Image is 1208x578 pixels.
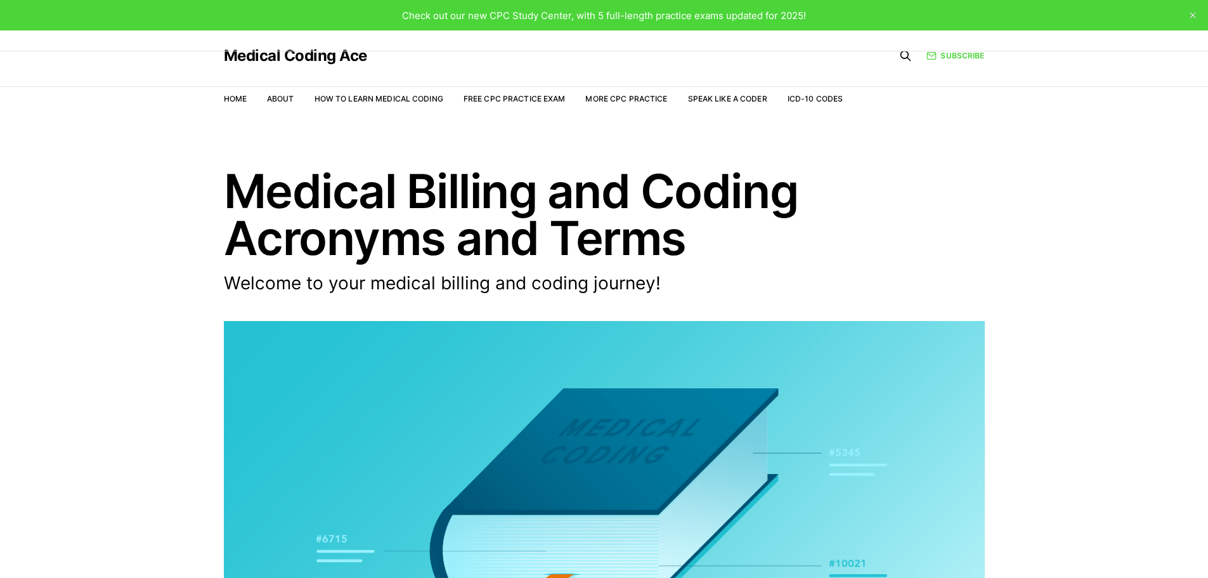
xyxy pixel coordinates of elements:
p: Welcome to your medical billing and coding journey! [224,272,807,296]
span: Check out our new CPC Study Center, with 5 full-length practice exams updated for 2025! [402,10,806,22]
button: close [1183,5,1203,25]
a: More CPC Practice [585,94,667,103]
a: Home [224,94,247,103]
a: How to Learn Medical Coding [315,94,443,103]
a: ICD-10 Codes [788,94,843,103]
a: Free CPC Practice Exam [464,94,566,103]
h1: Medical Billing and Coding Acronyms and Terms [224,167,985,261]
a: Subscribe [926,49,984,62]
a: Medical Coding Ace [224,48,367,63]
a: Speak Like a Coder [688,94,767,103]
a: About [267,94,294,103]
